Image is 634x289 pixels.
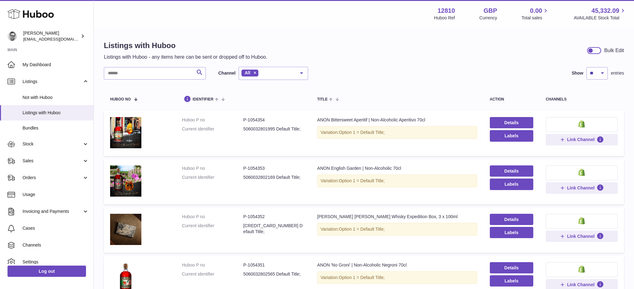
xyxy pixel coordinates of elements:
[182,262,243,268] dt: Huboo P no
[182,271,243,277] dt: Current identifier
[182,214,243,220] dt: Huboo P no
[591,7,619,15] span: 45,332.09
[110,214,141,245] img: Cooper King Whisky Expedition Box, 3 x 100ml
[317,214,477,220] div: [PERSON_NAME] [PERSON_NAME] Whisky Expedition Box, 3 x 100ml
[245,70,250,75] span: All
[490,179,533,190] button: Labels
[23,158,82,164] span: Sales
[530,7,542,15] span: 0.00
[339,227,385,232] span: Option 1 = Default Title;
[23,79,82,85] span: Listings
[182,165,243,171] dt: Huboo P no
[23,62,89,68] span: My Dashboard
[104,41,267,51] h1: Listings with Huboo
[23,125,89,131] span: Bundles
[243,214,305,220] dd: P-1054352
[23,175,82,181] span: Orders
[182,223,243,235] dt: Current identifier
[490,117,533,128] a: Details
[317,117,477,123] div: ANON Bittersweet Aperitif | Non-Alcoholic Aperitivo 70cl
[567,233,595,239] span: Link Channel
[490,262,533,273] a: Details
[317,126,477,139] div: Variation:
[218,70,236,76] label: Channel
[567,282,595,287] span: Link Channel
[438,7,455,15] strong: 12810
[182,126,243,132] dt: Current identifier
[339,275,385,280] span: Option 1 = Default Title;
[434,15,455,21] div: Huboo Ref
[110,117,141,148] img: ANON Bittersweet Aperitif | Non-Alcoholic Aperitivo 70cl
[490,214,533,225] a: Details
[23,110,89,116] span: Listings with Huboo
[8,32,17,41] img: internalAdmin-12810@internal.huboo.com
[23,30,79,42] div: [PERSON_NAME]
[317,165,477,171] div: ANON English Garden | Non-Alcoholic 70cl
[317,262,477,268] div: ANON 'No Groni' | Non-Alcoholic Negroni 70cl
[490,165,533,177] a: Details
[490,275,533,287] button: Labels
[23,95,89,100] span: Not with Huboo
[317,271,477,284] div: Variation:
[243,117,305,123] dd: P-1054354
[521,7,549,21] a: 0.00 Total sales
[578,217,585,224] img: shopify-small.png
[104,54,267,61] p: Listings with Huboo - any items here can be sent or dropped off to Huboo.
[23,208,82,214] span: Invoicing and Payments
[479,15,497,21] div: Currency
[23,259,89,265] span: Settings
[574,15,626,21] span: AVAILABLE Stock Total
[317,97,327,101] span: title
[546,134,618,145] button: Link Channel
[243,165,305,171] dd: P-1054353
[193,97,214,101] span: identifier
[546,97,618,101] div: channels
[317,174,477,187] div: Variation:
[574,7,626,21] a: 45,332.09 AVAILABLE Stock Total
[578,169,585,176] img: shopify-small.png
[243,174,305,180] dd: 5060032802169 Default Title;
[546,182,618,193] button: Link Channel
[243,126,305,132] dd: 5060032801995 Default Title;
[490,97,533,101] div: action
[484,7,497,15] strong: GBP
[8,266,86,277] a: Log out
[578,120,585,128] img: shopify-small.png
[110,97,131,101] span: Huboo no
[578,265,585,273] img: shopify-small.png
[182,174,243,180] dt: Current identifier
[490,130,533,141] button: Labels
[567,185,595,191] span: Link Channel
[339,130,385,135] span: Option 1 = Default Title;
[23,37,92,42] span: [EMAIL_ADDRESS][DOMAIN_NAME]
[521,15,549,21] span: Total sales
[110,165,141,197] img: ANON English Garden | Non-Alcoholic 70cl
[243,271,305,277] dd: 5060032802565 Default Title;
[604,47,624,54] div: Bulk Edit
[339,178,385,183] span: Option 1 = Default Title;
[182,117,243,123] dt: Huboo P no
[243,262,305,268] dd: P-1054351
[23,192,89,198] span: Usage
[23,141,82,147] span: Stock
[611,70,624,76] span: entries
[243,223,305,235] dd: [CREDIT_CARD_NUMBER] Default Title;
[567,137,595,142] span: Link Channel
[317,223,477,236] div: Variation:
[23,242,89,248] span: Channels
[572,70,583,76] label: Show
[23,225,89,231] span: Cases
[546,231,618,242] button: Link Channel
[490,227,533,238] button: Labels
